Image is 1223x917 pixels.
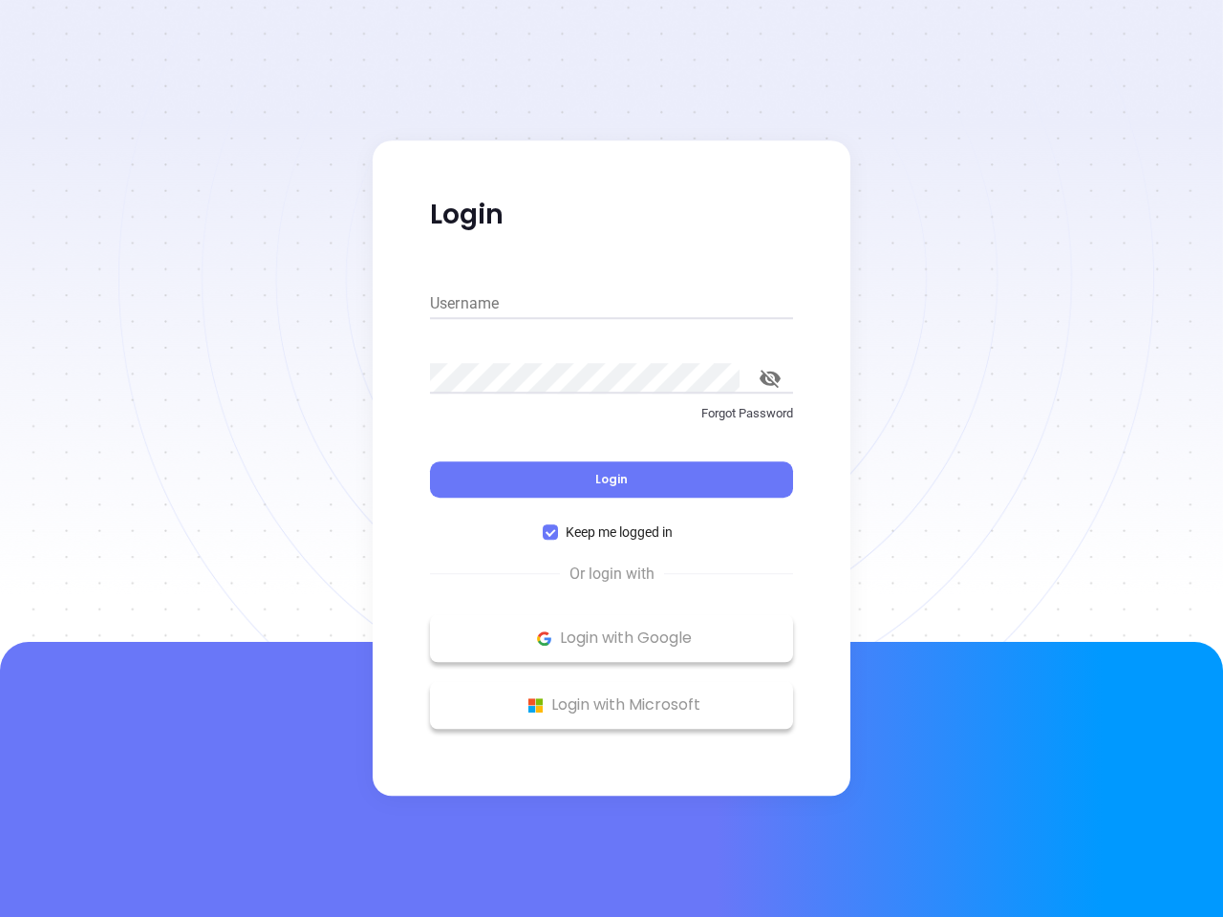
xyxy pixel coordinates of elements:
span: Or login with [560,563,664,586]
button: Login [430,461,793,498]
span: Login [595,471,628,487]
button: Microsoft Logo Login with Microsoft [430,681,793,729]
img: Microsoft Logo [524,693,547,717]
p: Forgot Password [430,404,793,423]
p: Login with Google [440,624,783,652]
button: Google Logo Login with Google [430,614,793,662]
p: Login with Microsoft [440,691,783,719]
a: Forgot Password [430,404,793,438]
img: Google Logo [532,627,556,650]
button: toggle password visibility [747,355,793,401]
p: Login [430,198,793,232]
span: Keep me logged in [558,522,680,543]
